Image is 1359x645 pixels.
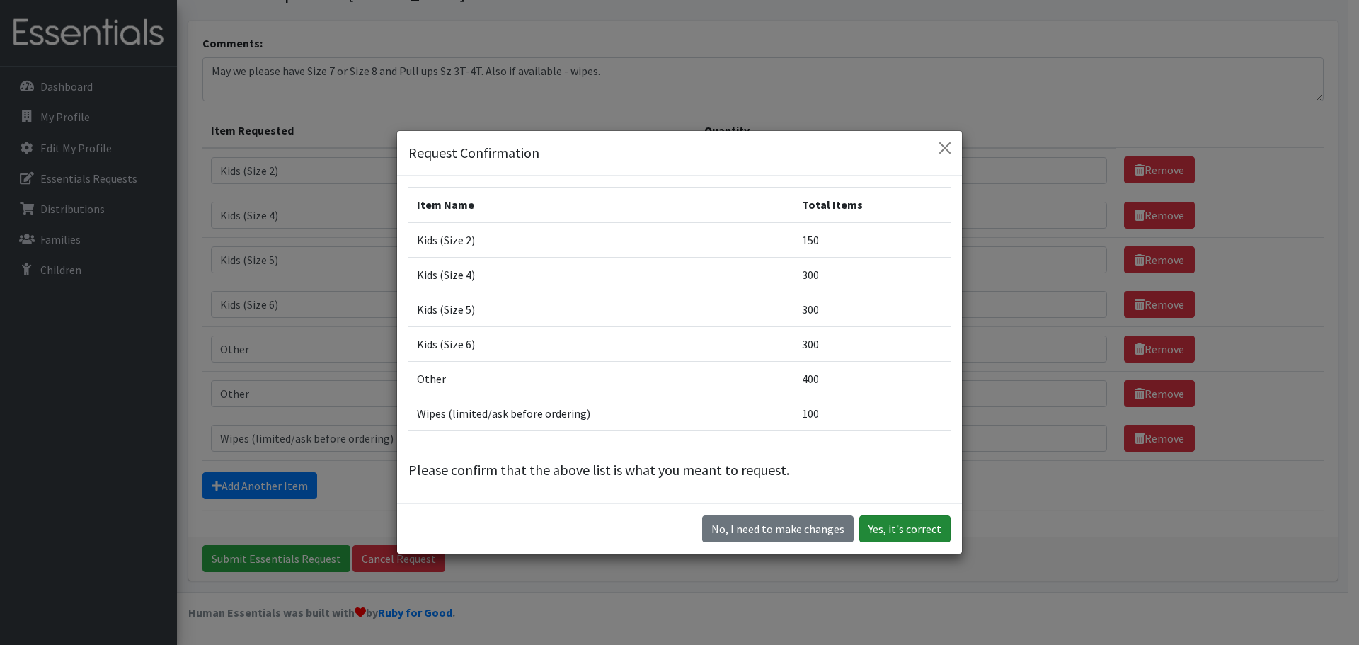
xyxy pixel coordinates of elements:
th: Item Name [408,188,793,223]
button: Close [934,137,956,159]
td: Kids (Size 5) [408,292,793,327]
td: 400 [793,362,951,396]
td: 300 [793,292,951,327]
button: No I need to make changes [702,515,854,542]
td: 300 [793,327,951,362]
th: Total Items [793,188,951,223]
h5: Request Confirmation [408,142,539,164]
td: Wipes (limited/ask before ordering) [408,396,793,431]
td: 100 [793,396,951,431]
td: Other [408,362,793,396]
td: Kids (Size 4) [408,258,793,292]
td: 300 [793,258,951,292]
td: Kids (Size 2) [408,222,793,258]
td: 150 [793,222,951,258]
td: Kids (Size 6) [408,327,793,362]
p: Please confirm that the above list is what you meant to request. [408,460,951,481]
button: Yes, it's correct [859,515,951,542]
